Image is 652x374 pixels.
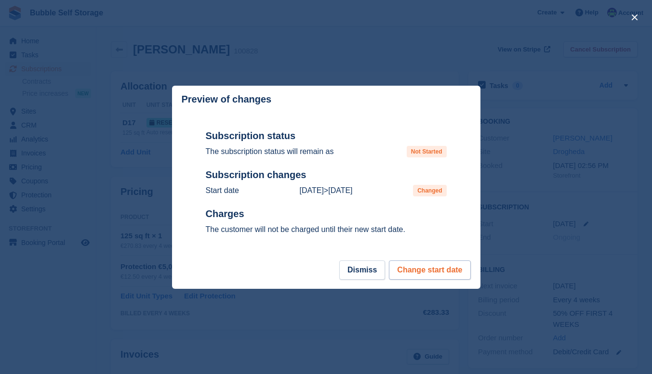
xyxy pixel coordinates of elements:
[299,186,323,194] time: 2025-08-14 00:00:00 UTC
[182,94,272,105] p: Preview of changes
[206,224,447,235] p: The customer will not be charged until their new start date.
[413,185,446,196] span: Changed
[206,185,239,196] p: Start date
[328,186,352,194] time: 2025-08-12 23:00:00 UTC
[206,169,447,181] h2: Subscription changes
[389,260,470,280] button: Change start date
[627,10,642,25] button: close
[407,146,447,157] span: Not Started
[206,146,334,157] p: The subscription status will remain as
[206,130,447,142] h2: Subscription status
[299,185,352,196] p: >
[339,260,385,280] button: Dismiss
[206,208,447,220] h2: Charges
